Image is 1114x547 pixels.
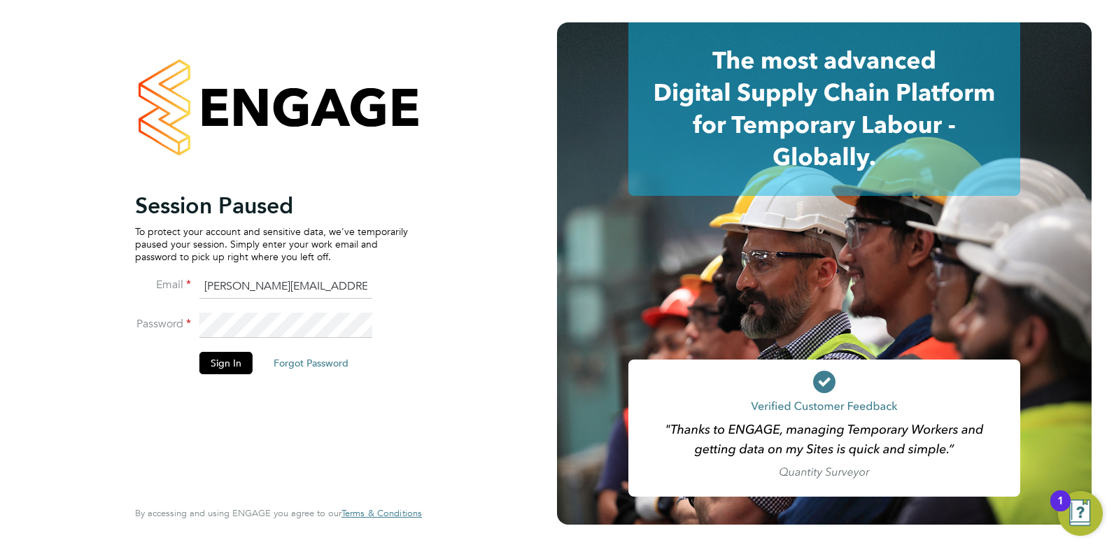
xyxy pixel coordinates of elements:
a: Terms & Conditions [341,508,422,519]
span: By accessing and using ENGAGE you agree to our [135,507,422,519]
div: 1 [1057,501,1064,519]
h2: Session Paused [135,192,408,220]
button: Forgot Password [262,352,360,374]
button: Sign In [199,352,253,374]
label: Password [135,317,191,332]
input: Enter your work email... [199,274,372,299]
label: Email [135,278,191,292]
p: To protect your account and sensitive data, we've temporarily paused your session. Simply enter y... [135,225,408,264]
button: Open Resource Center, 1 new notification [1058,491,1103,536]
span: Terms & Conditions [341,507,422,519]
